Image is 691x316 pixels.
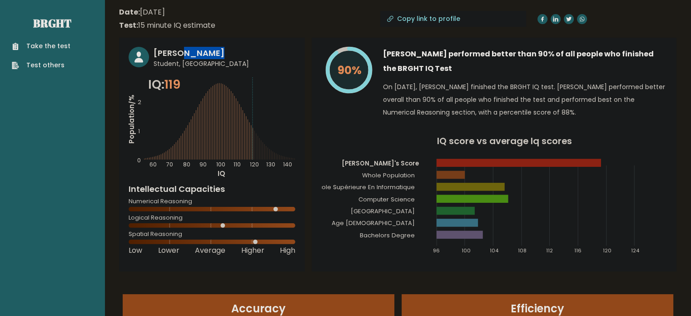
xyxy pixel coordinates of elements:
[351,207,415,216] tspan: [GEOGRAPHIC_DATA]
[129,183,295,195] h4: Intellectual Capacities
[129,232,295,236] span: Spatial Reasoning
[216,161,225,168] tspan: 100
[138,127,140,135] tspan: 1
[158,249,179,252] span: Lower
[437,135,572,147] tspan: IQ score vs average Iq scores
[250,161,259,168] tspan: 120
[12,60,70,70] a: Test others
[129,200,295,203] span: Numerical Reasoning
[33,16,71,30] a: Brght
[154,59,295,69] span: Student, [GEOGRAPHIC_DATA]
[137,156,141,164] tspan: 0
[433,247,440,254] tspan: 96
[631,247,640,254] tspan: 124
[234,161,241,168] tspan: 110
[574,247,582,254] tspan: 116
[127,95,136,144] tspan: Population/%
[338,62,362,78] tspan: 90%
[138,98,141,106] tspan: 2
[218,169,225,178] tspan: IQ
[266,161,275,168] tspan: 130
[342,159,419,168] tspan: [PERSON_NAME]'s Score
[362,171,415,180] tspan: Whole Population
[490,247,499,254] tspan: 104
[332,219,415,227] tspan: Age [DEMOGRAPHIC_DATA]
[119,7,165,18] time: [DATE]
[154,47,295,59] h3: [PERSON_NAME]
[461,247,470,254] tspan: 100
[358,195,415,204] tspan: Computer Science
[518,247,527,254] tspan: 108
[119,20,138,30] b: Test:
[119,20,215,31] div: 15 minute IQ estimate
[283,161,292,168] tspan: 140
[195,249,225,252] span: Average
[546,247,553,254] tspan: 112
[383,80,667,119] p: On [DATE], [PERSON_NAME] finished the BRGHT IQ test. [PERSON_NAME] performed better overall than ...
[360,231,415,240] tspan: Bachelors Degree
[383,47,667,76] h3: [PERSON_NAME] performed better than 90% of all people who finished the BRGHT IQ Test
[119,7,140,17] b: Date:
[164,76,180,93] span: 119
[315,183,415,191] tspan: École Supérieure En Informatique
[12,41,70,51] a: Take the test
[129,216,295,220] span: Logical Reasoning
[166,161,173,168] tspan: 70
[602,247,611,254] tspan: 120
[129,249,142,252] span: Low
[241,249,264,252] span: Higher
[150,161,157,168] tspan: 60
[280,249,295,252] span: High
[148,75,180,94] p: IQ:
[199,161,207,168] tspan: 90
[183,161,190,168] tspan: 80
